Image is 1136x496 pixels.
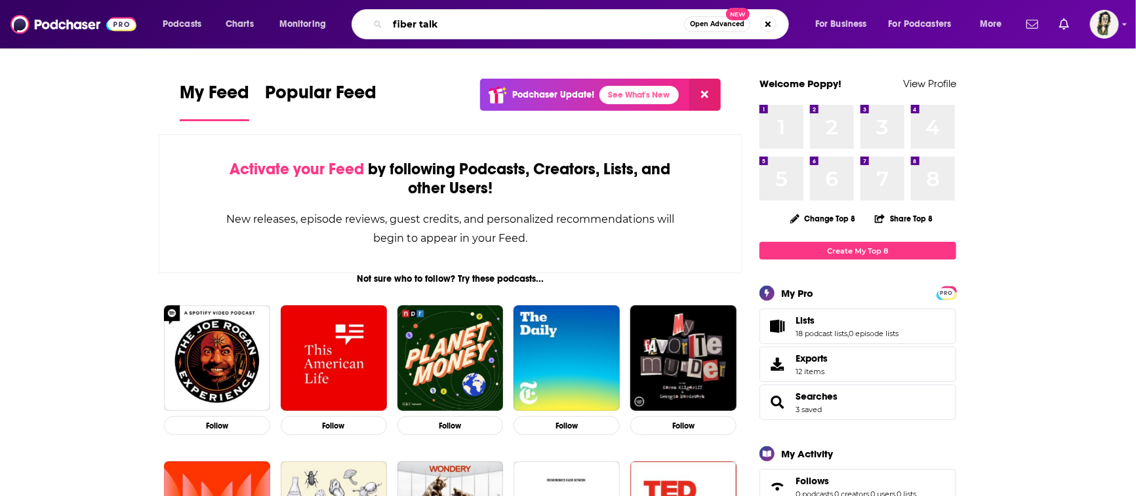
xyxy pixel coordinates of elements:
[874,206,933,231] button: Share Top 8
[630,416,737,435] button: Follow
[764,317,790,335] a: Lists
[796,315,815,326] span: Lists
[164,416,270,435] button: Follow
[880,14,971,35] button: open menu
[512,89,594,100] p: Podchaser Update!
[726,8,750,20] span: New
[760,347,956,382] a: Exports
[760,385,956,420] span: Searches
[796,475,829,487] span: Follows
[796,329,847,338] a: 18 podcast lists
[971,14,1019,35] button: open menu
[599,86,679,104] a: See What's New
[760,309,956,344] span: Lists
[514,416,620,435] button: Follow
[364,9,801,39] div: Search podcasts, credits, & more...
[180,81,249,121] a: My Feed
[815,15,867,33] span: For Business
[903,77,956,90] a: View Profile
[796,475,916,487] a: Follows
[796,405,822,414] a: 3 saved
[796,391,838,402] a: Searches
[279,15,326,33] span: Monitoring
[180,81,249,111] span: My Feed
[1054,13,1074,35] a: Show notifications dropdown
[782,210,864,227] button: Change Top 8
[764,393,790,411] a: Searches
[760,242,956,259] a: Create My Top 8
[760,77,842,90] a: Welcome Poppy!
[806,14,883,35] button: open menu
[684,16,750,32] button: Open AdvancedNew
[781,287,813,299] div: My Pro
[980,15,1002,33] span: More
[764,355,790,373] span: Exports
[281,416,387,435] button: Follow
[163,15,201,33] span: Podcasts
[230,159,364,179] span: Activate your Feed
[225,210,676,248] div: New releases, episode reviews, guest credits, and personalized recommendations will begin to appe...
[281,305,387,411] img: This American Life
[270,14,343,35] button: open menu
[217,14,262,35] a: Charts
[690,21,744,28] span: Open Advanced
[781,448,833,460] div: My Activity
[10,12,136,37] img: Podchaser - Follow, Share and Rate Podcasts
[225,160,676,198] div: by following Podcasts, Creators, Lists, and other Users!
[153,14,218,35] button: open menu
[265,81,376,111] span: Popular Feed
[796,353,828,364] span: Exports
[226,15,254,33] span: Charts
[889,15,952,33] span: For Podcasters
[849,329,899,338] a: 0 episode lists
[1021,13,1044,35] a: Show notifications dropdown
[159,273,742,284] div: Not sure who to follow? Try these podcasts...
[265,81,376,121] a: Popular Feed
[397,416,504,435] button: Follow
[397,305,504,411] img: Planet Money
[164,305,270,411] img: The Joe Rogan Experience
[939,288,954,297] a: PRO
[939,288,954,298] span: PRO
[1090,10,1119,39] span: Logged in as poppyhat
[796,315,899,326] a: Lists
[630,305,737,411] img: My Favorite Murder with Karen Kilgariff and Georgia Hardstark
[388,14,684,35] input: Search podcasts, credits, & more...
[764,478,790,496] a: Follows
[514,305,620,411] img: The Daily
[796,367,828,376] span: 12 items
[1090,10,1119,39] img: User Profile
[1090,10,1119,39] button: Show profile menu
[847,329,849,338] span: ,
